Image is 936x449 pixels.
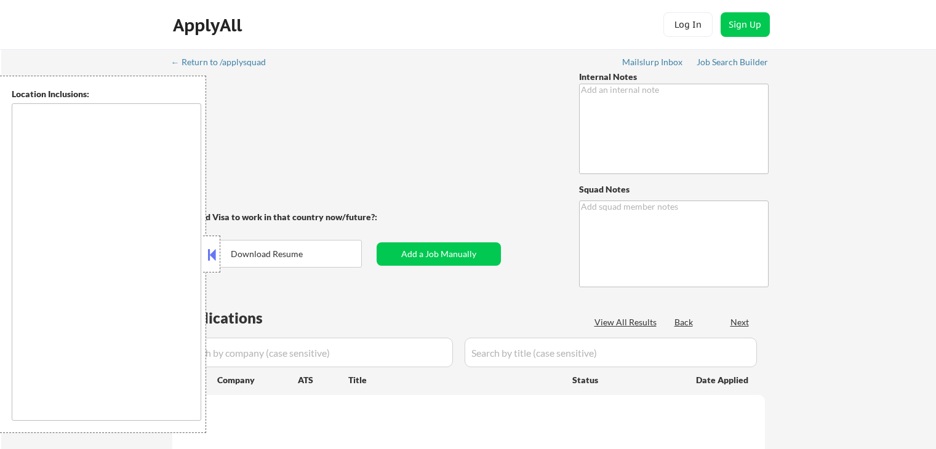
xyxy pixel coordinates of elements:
div: View All Results [594,316,660,328]
div: Title [348,374,561,386]
div: Back [674,316,694,328]
div: ApplyAll [173,15,246,36]
button: Sign Up [721,12,770,37]
button: Log In [663,12,713,37]
strong: Will need Visa to work in that country now/future?: [172,212,377,222]
div: Applications [176,311,298,325]
div: Date Applied [696,374,750,386]
a: ← Return to /applysquad [171,57,278,70]
div: Next [730,316,750,328]
div: Internal Notes [579,71,769,83]
input: Search by company (case sensitive) [176,338,453,367]
div: Location Inclusions: [12,88,201,100]
button: Download Resume [172,240,362,268]
div: Job Search Builder [697,58,769,66]
div: Company [217,374,298,386]
div: ← Return to /applysquad [171,58,278,66]
div: Status [572,368,678,391]
div: Squad Notes [579,183,769,196]
div: ATS [298,374,348,386]
button: Add a Job Manually [377,242,501,266]
input: Search by title (case sensitive) [465,338,757,367]
div: Mailslurp Inbox [622,58,684,66]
